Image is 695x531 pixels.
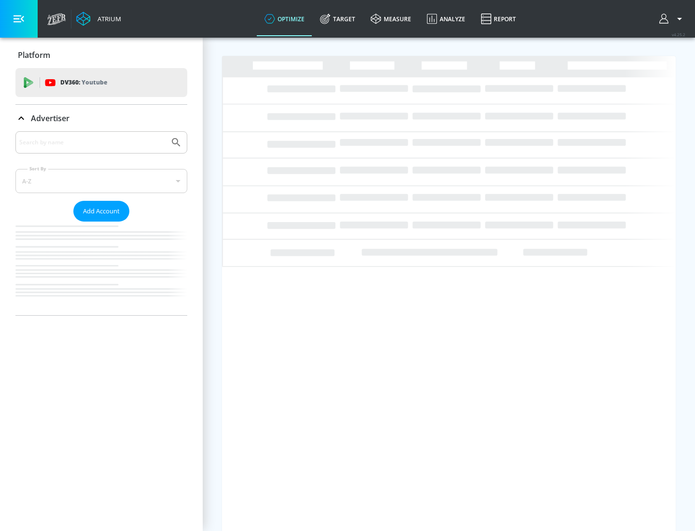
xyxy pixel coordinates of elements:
[18,50,50,60] p: Platform
[82,77,107,87] p: Youtube
[312,1,363,36] a: Target
[672,32,685,37] span: v 4.25.2
[83,206,120,217] span: Add Account
[473,1,524,36] a: Report
[419,1,473,36] a: Analyze
[19,136,166,149] input: Search by name
[15,42,187,69] div: Platform
[15,169,187,193] div: A-Z
[15,105,187,132] div: Advertiser
[60,77,107,88] p: DV360:
[94,14,121,23] div: Atrium
[257,1,312,36] a: optimize
[15,68,187,97] div: DV360: Youtube
[31,113,69,124] p: Advertiser
[363,1,419,36] a: measure
[28,166,48,172] label: Sort By
[73,201,129,222] button: Add Account
[15,222,187,315] nav: list of Advertiser
[15,131,187,315] div: Advertiser
[76,12,121,26] a: Atrium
